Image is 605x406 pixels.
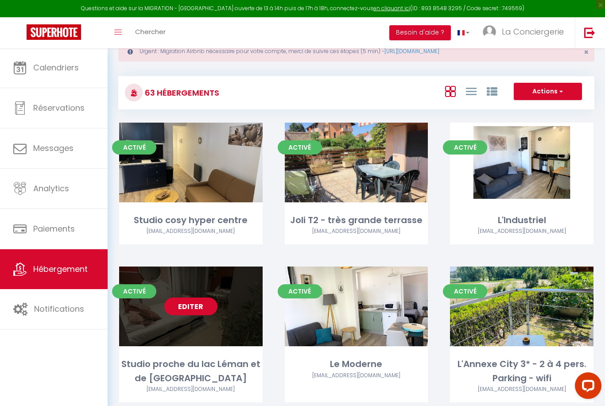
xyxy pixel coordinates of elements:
div: Studio proche du lac Léman et de [GEOGRAPHIC_DATA] [119,357,263,385]
a: Editer [164,154,217,171]
button: Actions [514,83,582,101]
span: Calendriers [33,62,79,73]
img: logout [584,27,595,38]
span: Activé [278,284,322,298]
div: Le Moderne [285,357,428,371]
a: [URL][DOMAIN_NAME] [384,47,439,55]
div: Urgent : Migration Airbnb nécessaire pour votre compte, merci de suivre ces étapes (5 min) - [118,41,594,62]
a: Editer [495,154,548,171]
div: Airbnb [119,227,263,236]
span: Chercher [135,27,166,36]
a: ... La Conciergerie [476,17,575,48]
div: Joli T2 - très grande terrasse [285,213,428,227]
span: Messages [33,143,74,154]
div: Airbnb [450,227,593,236]
a: Editer [330,154,383,171]
img: ... [483,25,496,39]
span: Activé [112,284,156,298]
span: La Conciergerie [502,26,564,37]
a: Editer [330,298,383,315]
span: Notifications [34,303,84,314]
span: Activé [278,140,322,155]
a: Vue par Groupe [487,84,497,98]
div: Airbnb [119,385,263,394]
a: Vue en Box [445,84,456,98]
span: Activé [443,284,487,298]
iframe: LiveChat chat widget [568,369,605,406]
span: Analytics [33,183,69,194]
h3: 63 Hébergements [143,83,219,103]
span: Paiements [33,223,75,234]
div: Studio cosy hyper centre [119,213,263,227]
a: Editer [164,298,217,315]
span: × [584,46,589,58]
span: Activé [443,140,487,155]
div: Airbnb [285,371,428,380]
img: Super Booking [27,24,81,40]
span: Activé [112,140,156,155]
a: en cliquant ici [373,4,410,12]
a: Chercher [128,17,172,48]
a: Vue en Liste [466,84,477,98]
div: L'Industriel [450,213,593,227]
button: Besoin d'aide ? [389,25,451,40]
span: Réservations [33,102,85,113]
div: L'Annexe City 3* - 2 à 4 pers. Parking - wifi [450,357,593,385]
button: Close [584,48,589,56]
span: Hébergement [33,263,88,275]
a: Editer [495,298,548,315]
div: Airbnb [285,227,428,236]
div: Airbnb [450,385,593,394]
